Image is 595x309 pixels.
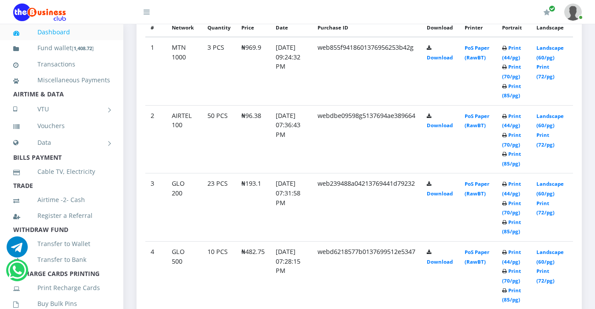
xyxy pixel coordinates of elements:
[536,63,554,80] a: Print (72/pg)
[202,105,236,173] td: 50 PCS
[502,268,521,284] a: Print (70/pg)
[502,200,521,216] a: Print (70/pg)
[236,105,270,173] td: ₦96.38
[270,37,312,105] td: [DATE] 09:24:32 PM
[427,122,453,129] a: Download
[465,44,489,61] a: PoS Paper (RawBT)
[13,190,110,210] a: Airtime -2- Cash
[13,22,110,42] a: Dashboard
[145,105,166,173] td: 2
[145,37,166,105] td: 1
[236,173,270,242] td: ₦193.1
[536,180,564,197] a: Landscape (60/pg)
[166,37,202,105] td: MTN 1000
[502,44,521,61] a: Print (44/pg)
[465,249,489,265] a: PoS Paper (RawBT)
[502,83,521,99] a: Print (85/pg)
[427,54,453,61] a: Download
[166,173,202,242] td: GLO 200
[202,173,236,242] td: 23 PCS
[502,180,521,197] a: Print (44/pg)
[270,105,312,173] td: [DATE] 07:36:43 PM
[465,180,489,197] a: PoS Paper (RawBT)
[312,173,421,242] td: web239488a04213769441d79232
[72,45,94,51] small: [ ]
[564,4,582,21] img: User
[8,266,26,281] a: Chat for support
[502,219,521,235] a: Print (85/pg)
[502,287,521,303] a: Print (85/pg)
[13,234,110,254] a: Transfer to Wallet
[312,37,421,105] td: web855f9418601376956253b42g
[13,250,110,270] a: Transfer to Bank
[543,9,550,16] i: Renew/Upgrade Subscription
[502,132,521,148] a: Print (70/pg)
[13,54,110,74] a: Transactions
[145,173,166,242] td: 3
[13,70,110,90] a: Miscellaneous Payments
[7,243,28,257] a: Chat for support
[536,268,554,284] a: Print (72/pg)
[13,162,110,182] a: Cable TV, Electricity
[502,151,521,167] a: Print (85/pg)
[549,5,555,12] span: Renew/Upgrade Subscription
[312,105,421,173] td: webdbe09598g5137694ae389664
[13,4,66,21] img: Logo
[13,116,110,136] a: Vouchers
[465,113,489,129] a: PoS Paper (RawBT)
[536,113,564,129] a: Landscape (60/pg)
[202,37,236,105] td: 3 PCS
[13,278,110,298] a: Print Recharge Cards
[502,249,521,265] a: Print (44/pg)
[427,190,453,197] a: Download
[236,37,270,105] td: ₦969.9
[166,105,202,173] td: AIRTEL 100
[13,206,110,226] a: Register a Referral
[536,44,564,61] a: Landscape (60/pg)
[536,132,554,148] a: Print (72/pg)
[536,249,564,265] a: Landscape (60/pg)
[13,132,110,154] a: Data
[536,200,554,216] a: Print (72/pg)
[502,113,521,129] a: Print (44/pg)
[13,38,110,59] a: Fund wallet[1,408.72]
[13,98,110,120] a: VTU
[74,45,92,51] b: 1,408.72
[502,63,521,80] a: Print (70/pg)
[270,173,312,242] td: [DATE] 07:31:58 PM
[427,258,453,265] a: Download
